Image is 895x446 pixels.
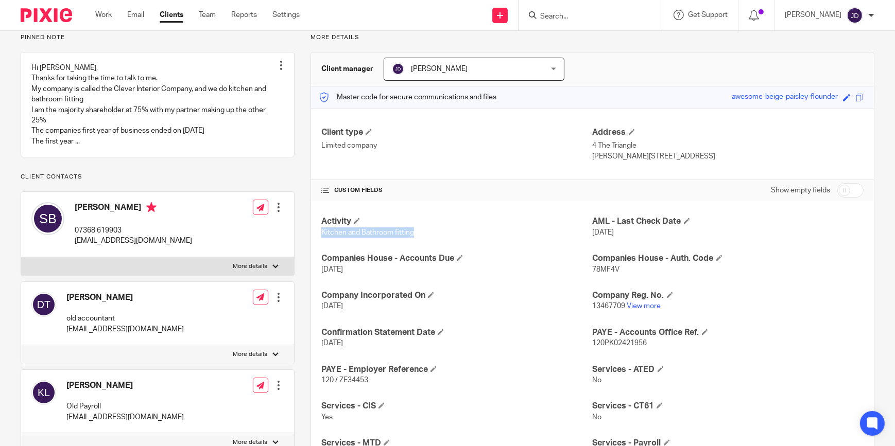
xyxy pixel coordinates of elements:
[272,10,300,20] a: Settings
[95,10,112,20] a: Work
[539,12,632,22] input: Search
[146,202,157,212] i: Primary
[233,262,267,271] p: More details
[593,327,864,338] h4: PAYE - Accounts Office Ref.
[321,340,343,347] span: [DATE]
[593,364,864,375] h4: Services - ATED
[66,401,184,412] p: Old Payroll
[593,127,864,138] h4: Address
[593,290,864,301] h4: Company Reg. No.
[199,10,216,20] a: Team
[593,151,864,162] p: [PERSON_NAME][STREET_ADDRESS]
[321,140,592,151] p: Limited company
[847,7,863,24] img: svg%3E
[319,92,496,102] p: Master code for secure communications and files
[593,229,614,236] span: [DATE]
[593,302,626,310] span: 13467709
[66,380,184,391] h4: [PERSON_NAME]
[593,340,647,347] span: 120PK02421956
[321,290,592,301] h4: Company Incorporated On
[785,10,841,20] p: [PERSON_NAME]
[627,302,661,310] a: View more
[732,92,838,103] div: awesome-beige-paisley-flounder
[21,8,72,22] img: Pixie
[21,33,295,42] p: Pinned note
[233,350,267,359] p: More details
[321,64,373,74] h3: Client manager
[66,292,184,303] h4: [PERSON_NAME]
[688,11,728,19] span: Get Support
[321,186,592,194] h4: CUSTOM FIELDS
[231,10,257,20] a: Reports
[593,414,602,421] span: No
[771,185,830,195] label: Show empty fields
[593,266,620,273] span: 78MF4V
[321,127,592,138] h4: Client type
[593,140,864,151] p: 4 The Triangle
[21,173,295,181] p: Client contacts
[321,364,592,375] h4: PAYE - Employer Reference
[66,412,184,422] p: [EMAIL_ADDRESS][DOMAIN_NAME]
[321,216,592,227] h4: Activity
[311,33,874,42] p: More details
[411,65,468,73] span: [PERSON_NAME]
[321,401,592,412] h4: Services - CIS
[321,253,592,264] h4: Companies House - Accounts Due
[593,377,602,384] span: No
[321,327,592,338] h4: Confirmation Statement Date
[75,202,192,215] h4: [PERSON_NAME]
[66,324,184,334] p: [EMAIL_ADDRESS][DOMAIN_NAME]
[160,10,183,20] a: Clients
[593,401,864,412] h4: Services - CT61
[321,229,414,236] span: Kitchen and Bathroom fitting
[593,216,864,227] h4: AML - Last Check Date
[31,380,56,405] img: svg%3E
[127,10,144,20] a: Email
[31,202,64,235] img: svg%3E
[75,225,192,236] p: 07368 619903
[321,377,368,384] span: 120 / ZE34453
[31,292,56,317] img: svg%3E
[392,63,404,75] img: svg%3E
[593,253,864,264] h4: Companies House - Auth. Code
[75,236,192,246] p: [EMAIL_ADDRESS][DOMAIN_NAME]
[321,266,343,273] span: [DATE]
[321,302,343,310] span: [DATE]
[66,313,184,324] p: old accountant
[321,414,333,421] span: Yes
